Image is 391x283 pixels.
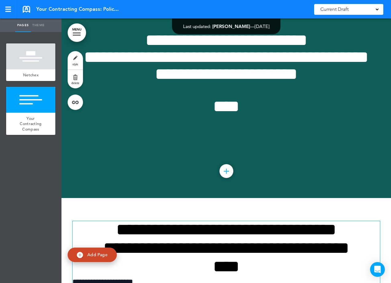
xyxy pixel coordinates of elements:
a: Add Page [68,248,117,262]
span: [DATE] [255,23,270,29]
span: [PERSON_NAME] [212,23,250,29]
img: add.svg [77,252,83,258]
a: Pages [15,18,31,32]
a: MENU [68,23,86,42]
span: Add Page [87,252,108,257]
span: style [73,62,78,66]
div: — [183,24,270,29]
a: delete [68,70,83,88]
a: Theme [31,18,46,32]
span: Current Draft [320,5,349,14]
span: Netchex [23,72,38,78]
a: style [68,51,83,70]
a: Your Contracting Compass [6,113,55,135]
a: Netchex [6,69,55,81]
span: Last updated: [183,23,211,29]
span: delete [71,81,79,85]
div: Open Intercom Messenger [370,262,385,277]
span: Your Contracting Compass: Policies, Procedures, & Best Practices [36,6,119,13]
span: Your Contracting Compass [20,116,41,132]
